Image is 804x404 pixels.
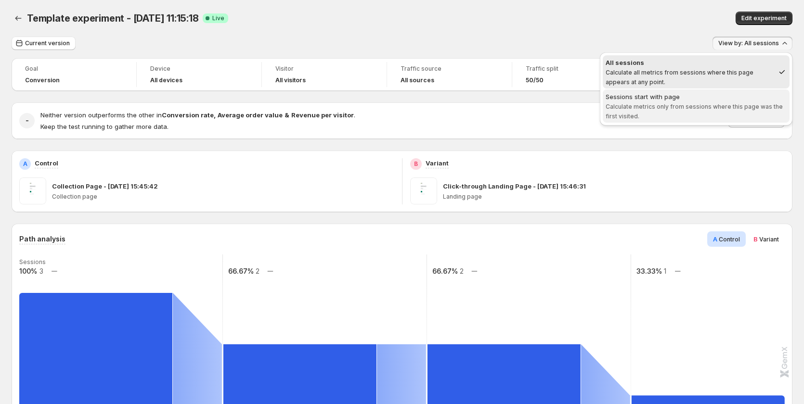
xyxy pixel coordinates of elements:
[526,65,623,73] span: Traffic split
[443,181,586,191] p: Click-through Landing Page - [DATE] 15:46:31
[52,193,394,201] p: Collection page
[40,111,355,119] span: Neither version outperforms the other in .
[19,177,46,204] img: Collection Page - Aug 28, 15:45:42
[759,236,779,243] span: Variant
[736,12,792,25] button: Edit experiment
[150,65,248,73] span: Device
[401,76,434,84] h4: All sources
[606,58,774,67] div: All sessions
[443,193,785,201] p: Landing page
[753,235,758,243] span: B
[275,65,373,73] span: Visitor
[285,111,289,119] strong: &
[713,235,717,243] span: A
[228,267,254,275] text: 66.67%
[636,267,662,275] text: 33.33%
[19,234,65,244] h3: Path analysis
[25,65,123,73] span: Goal
[414,160,418,168] h2: B
[39,267,43,275] text: 3
[12,12,25,25] button: Back
[291,111,354,119] strong: Revenue per visitor
[275,76,306,84] h4: All visitors
[606,69,753,86] span: Calculate all metrics from sessions where this page appears at any point.
[25,39,70,47] span: Current version
[52,181,158,191] p: Collection Page - [DATE] 15:45:42
[401,65,498,73] span: Traffic source
[150,76,182,84] h4: All devices
[606,103,783,120] span: Calculate metrics only from sessions where this page was the first visited.
[25,76,60,84] span: Conversion
[719,236,740,243] span: Control
[664,267,666,275] text: 1
[26,116,29,126] h2: -
[713,37,792,50] button: View by: All sessions
[410,177,437,204] img: Click-through Landing Page - Aug 28, 15:46:31
[460,267,464,275] text: 2
[25,64,123,85] a: GoalConversion
[162,111,214,119] strong: Conversion rate
[12,37,76,50] button: Current version
[40,123,169,130] span: Keep the test running to gather more data.
[741,14,787,22] span: Edit experiment
[19,267,37,275] text: 100%
[212,14,224,22] span: Live
[150,64,248,85] a: DeviceAll devices
[214,111,216,119] strong: ,
[275,64,373,85] a: VisitorAll visitors
[718,39,779,47] span: View by: All sessions
[23,160,27,168] h2: A
[432,267,458,275] text: 66.67%
[401,64,498,85] a: Traffic sourceAll sources
[526,64,623,85] a: Traffic split50/50
[526,76,544,84] span: 50/50
[218,111,283,119] strong: Average order value
[606,92,787,101] div: Sessions start with page
[19,258,46,265] text: Sessions
[426,158,449,168] p: Variant
[27,13,199,24] span: Template experiment - [DATE] 11:15:18
[256,267,259,275] text: 2
[35,158,58,168] p: Control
